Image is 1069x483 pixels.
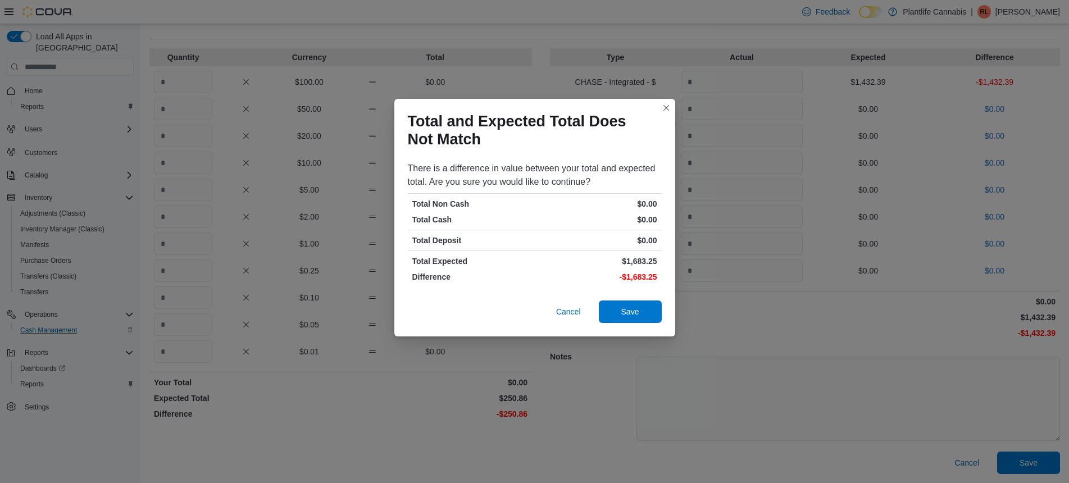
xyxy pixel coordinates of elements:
p: Total Cash [412,214,533,225]
button: Cancel [552,300,585,323]
p: Total Expected [412,256,533,267]
div: There is a difference in value between your total and expected total. Are you sure you would like... [408,162,662,189]
p: $0.00 [537,214,657,225]
p: Total Non Cash [412,198,533,209]
p: Difference [412,271,533,282]
span: Save [621,306,639,317]
p: $1,683.25 [537,256,657,267]
button: Save [599,300,662,323]
p: -$1,683.25 [537,271,657,282]
p: $0.00 [537,198,657,209]
p: $0.00 [537,235,657,246]
button: Closes this modal window [659,101,673,115]
span: Cancel [556,306,581,317]
p: Total Deposit [412,235,533,246]
h1: Total and Expected Total Does Not Match [408,112,653,148]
